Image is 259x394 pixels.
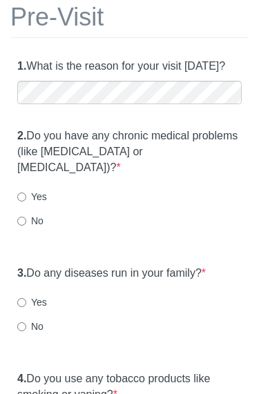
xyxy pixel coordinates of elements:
[10,4,249,39] h1: Pre-Visit
[17,373,26,385] strong: 4.
[17,59,225,75] label: What is the reason for your visit [DATE]?
[17,299,26,308] input: Yes
[17,190,47,204] label: Yes
[17,130,26,142] strong: 2.
[17,215,44,228] label: No
[17,320,44,334] label: No
[17,193,26,202] input: Yes
[17,61,26,72] strong: 1.
[17,266,206,282] label: Do any diseases run in your family?
[17,129,242,177] label: Do you have any chronic medical problems (like [MEDICAL_DATA] or [MEDICAL_DATA])?
[17,323,26,332] input: No
[17,268,26,279] strong: 3.
[17,296,47,310] label: Yes
[17,217,26,226] input: No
